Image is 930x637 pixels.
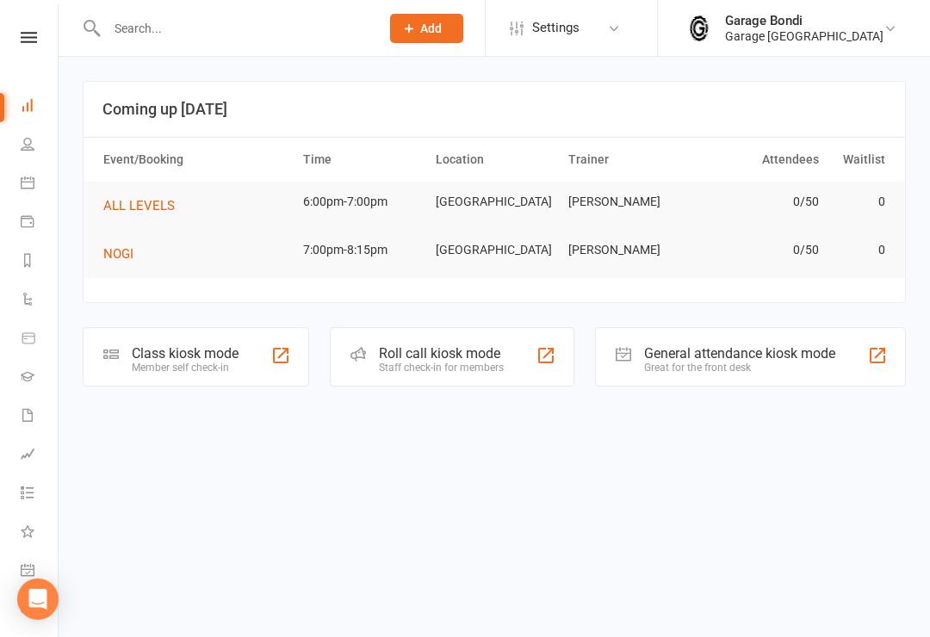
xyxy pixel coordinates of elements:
th: Trainer [561,138,693,182]
div: Open Intercom Messenger [17,578,59,620]
div: Great for the front desk [644,362,835,374]
td: [GEOGRAPHIC_DATA] [428,182,561,222]
a: People [21,127,59,165]
button: Add [390,14,463,43]
span: NOGI [103,246,133,262]
input: Search... [102,16,368,40]
a: Product Sales [21,320,59,359]
td: 0 [827,230,893,270]
a: What's New [21,514,59,553]
div: Member self check-in [132,362,239,374]
td: 6:00pm-7:00pm [295,182,428,222]
th: Attendees [693,138,826,182]
div: Garage Bondi [725,13,883,28]
span: Add [420,22,442,35]
h3: Coming up [DATE] [102,101,886,118]
a: Payments [21,204,59,243]
button: NOGI [103,244,146,264]
td: 0/50 [693,182,826,222]
div: Staff check-in for members [379,362,504,374]
td: 7:00pm-8:15pm [295,230,428,270]
a: Reports [21,243,59,281]
div: Garage [GEOGRAPHIC_DATA] [725,28,883,44]
a: Calendar [21,165,59,204]
img: thumb_image1753165558.png [682,11,716,46]
div: General attendance kiosk mode [644,345,835,362]
td: [GEOGRAPHIC_DATA] [428,230,561,270]
a: Assessments [21,436,59,475]
button: ALL LEVELS [103,195,187,216]
th: Waitlist [827,138,893,182]
td: 0 [827,182,893,222]
td: 0/50 [693,230,826,270]
div: Roll call kiosk mode [379,345,504,362]
th: Time [295,138,428,182]
span: ALL LEVELS [103,198,175,213]
th: Location [428,138,561,182]
td: [PERSON_NAME] [561,182,693,222]
td: [PERSON_NAME] [561,230,693,270]
th: Event/Booking [96,138,295,182]
span: Settings [532,9,580,47]
a: General attendance kiosk mode [21,553,59,591]
div: Class kiosk mode [132,345,239,362]
a: Dashboard [21,88,59,127]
